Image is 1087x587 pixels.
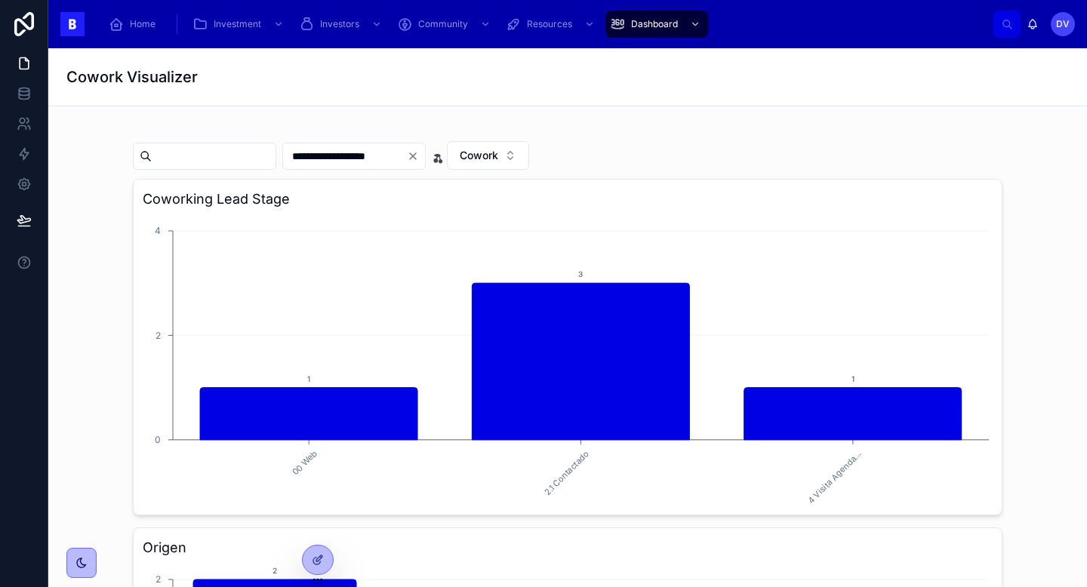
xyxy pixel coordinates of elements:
span: Resources [527,18,572,30]
span: Investors [320,18,359,30]
a: Investors [294,11,390,38]
tspan: 0 [155,434,161,445]
text: 1 [307,374,310,383]
a: Investment [188,11,291,38]
h3: Coworking Lead Stage [143,189,993,210]
div: chart [143,216,993,506]
a: Resources [501,11,602,38]
a: Community [393,11,498,38]
div: scrollable content [97,8,993,41]
button: Select Button [447,141,529,170]
tspan: 2 [156,573,161,585]
h3: Origen [143,537,993,558]
text: 1 [851,374,855,383]
span: Home [130,18,156,30]
text: 2.1 Contactado [542,448,591,497]
span: Investment [214,18,261,30]
a: Home [104,11,166,38]
span: DV [1056,18,1070,30]
span: Cowork [460,148,498,163]
span: Dashboard [631,18,678,30]
text: 4 Visita Agenda... [806,448,864,506]
button: Clear [407,150,425,162]
tspan: 2 [156,330,161,341]
a: Dashboard [605,11,708,38]
span: Community [418,18,468,30]
text: 2 [273,566,277,575]
h1: Cowork Visualizer [66,66,198,88]
text: 3 [578,269,583,278]
tspan: 4 [155,225,161,236]
img: App logo [60,12,85,36]
text: 00 Web [290,448,319,477]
